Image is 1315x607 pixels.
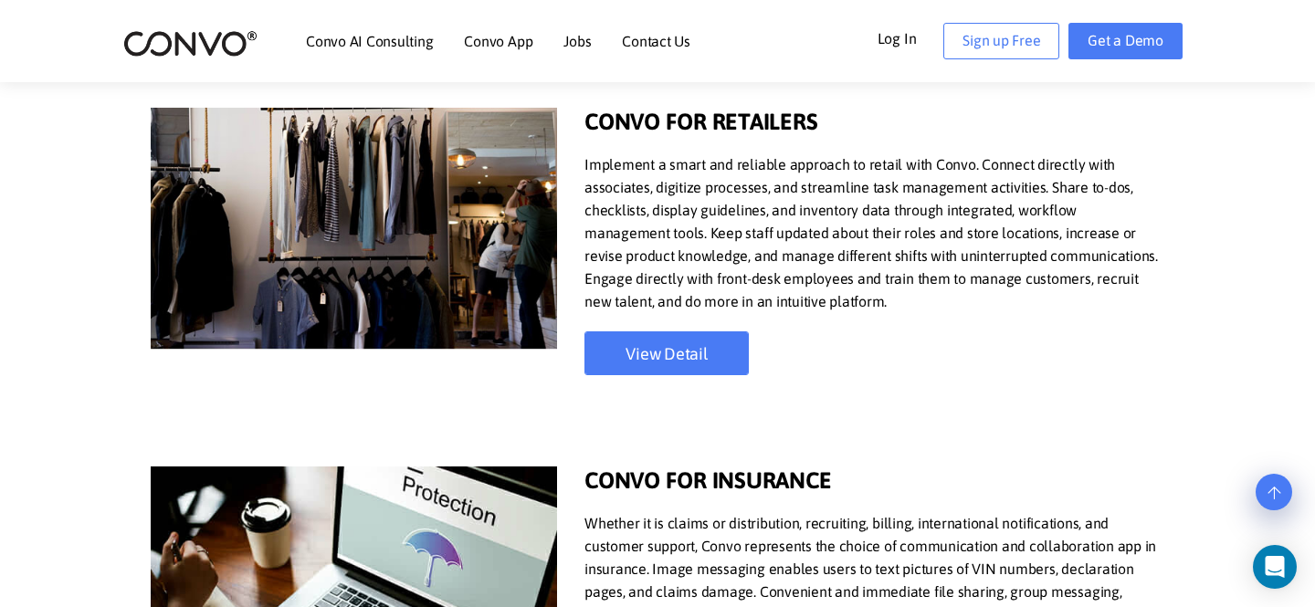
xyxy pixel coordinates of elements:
[584,331,749,375] a: View Detail
[1068,23,1183,59] a: Get a Demo
[878,23,944,52] a: Log In
[306,34,433,48] a: Convo AI Consulting
[584,466,1164,508] h1: CONVO FOR INSURANCE
[943,23,1059,59] a: Sign up Free
[584,108,1164,149] h1: CONVO FOR RETAILERS
[622,34,690,48] a: Contact Us
[464,34,532,48] a: Convo App
[563,34,591,48] a: Jobs
[123,29,258,58] img: logo_2.png
[1253,545,1297,589] div: Open Intercom Messenger
[151,108,557,350] img: convo for retail
[584,153,1164,313] p: Implement a smart and reliable approach to retail with Convo. Connect directly with associates, d...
